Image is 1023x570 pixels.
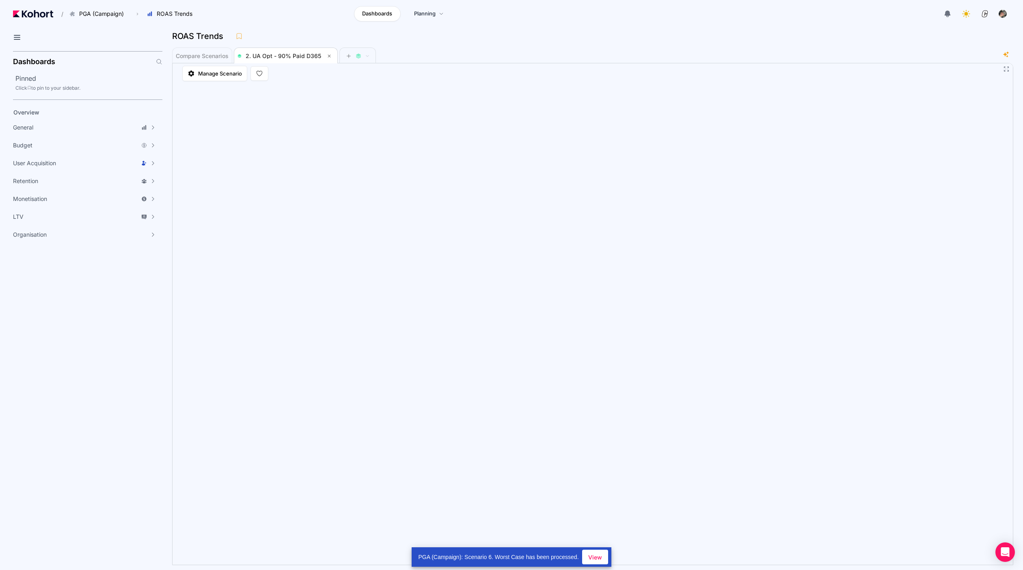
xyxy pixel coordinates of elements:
span: View [588,553,602,561]
span: Planning [414,10,436,18]
img: logo_ConcreteSoftwareLogo_20230810134128192030.png [981,10,989,18]
div: Open Intercom Messenger [995,542,1015,562]
button: ROAS Trends [142,7,201,21]
span: Organisation [13,231,47,239]
h3: ROAS Trends [172,32,228,40]
a: Manage Scenario [182,66,247,81]
h2: Dashboards [13,58,55,65]
span: General [13,123,33,132]
span: User Acquisition [13,159,56,167]
iframe: To enrich screen reader interactions, please activate Accessibility in Grammarly extension settings [173,63,1013,565]
button: View [582,550,608,564]
span: Budget [13,141,32,149]
span: Overview [13,109,39,116]
span: Manage Scenario [198,69,242,78]
button: PGA (Campaign) [65,7,132,21]
a: Planning [406,6,452,22]
span: Retention [13,177,38,185]
a: Overview [11,106,149,119]
span: › [135,11,140,17]
span: PGA (Campaign) [79,10,124,18]
a: Dashboards [354,6,401,22]
span: / [55,10,63,18]
button: Fullscreen [1003,66,1010,72]
span: Compare Scenarios [176,53,229,59]
span: Monetisation [13,195,47,203]
div: Click to pin to your sidebar. [15,85,162,91]
h2: Pinned [15,73,162,83]
div: PGA (Campaign): Scenario 6. Worst Case has been processed. [412,547,582,567]
span: ROAS Trends [157,10,192,18]
span: LTV [13,213,24,221]
span: 2. UA Opt - 90% Paid D365 [246,52,321,59]
img: Kohort logo [13,10,53,17]
span: Dashboards [362,10,392,18]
